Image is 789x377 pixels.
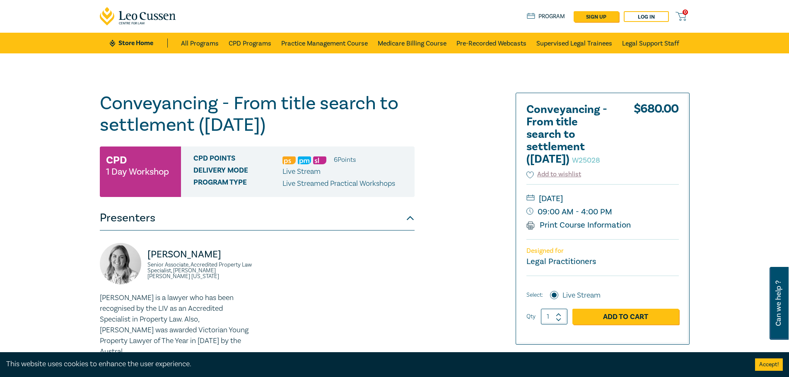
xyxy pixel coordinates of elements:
small: Legal Practitioners [526,256,596,267]
button: Accept cookies [755,358,783,371]
span: Program type [193,178,282,189]
a: CPD Programs [229,33,271,53]
a: Legal Support Staff [622,33,679,53]
img: Substantive Law [313,156,326,164]
a: Print Course Information [526,220,631,231]
span: Delivery Mode [193,166,282,177]
small: W25028 [572,156,600,165]
a: Pre-Recorded Webcasts [456,33,526,53]
small: 1 Day Workshop [106,168,169,176]
h3: CPD [106,153,127,168]
p: Designed for [526,247,679,255]
button: Add to wishlist [526,170,581,179]
p: Live Streamed Practical Workshops [282,178,395,189]
small: Senior Associate, Accredited Property Law Specialist, [PERSON_NAME] [PERSON_NAME] [US_STATE] [147,262,252,279]
a: sign up [574,11,619,22]
div: This website uses cookies to enhance the user experience. [6,359,743,370]
div: $ 680.00 [634,103,679,170]
h2: Conveyancing - From title search to settlement ([DATE]) [526,103,618,166]
span: CPD Points [193,154,282,165]
button: Presenters [100,206,415,231]
label: Qty [526,312,536,321]
a: Supervised Legal Trainees [536,33,612,53]
a: Add to Cart [572,309,679,324]
a: Store Home [110,38,167,48]
img: https://s3.ap-southeast-2.amazonaws.com/leo-cussen-store-production-content/Contacts/Lydia%20East... [100,243,141,284]
a: All Programs [181,33,219,53]
span: 0 [683,10,688,15]
li: 6 Point s [334,154,356,165]
p: [PERSON_NAME] [147,248,252,261]
p: [PERSON_NAME] is a lawyer who has been recognised by the LIV as an Accredited Specialist in Prope... [100,293,252,357]
span: Can we help ? [775,272,782,335]
a: Log in [624,11,669,22]
input: 1 [541,309,567,324]
span: Select: [526,291,543,300]
img: Practice Management & Business Skills [298,156,311,164]
small: [DATE] [526,192,679,205]
a: Medicare Billing Course [378,33,446,53]
h1: Conveyancing - From title search to settlement ([DATE]) [100,93,415,136]
small: 09:00 AM - 4:00 PM [526,205,679,219]
a: Practice Management Course [281,33,368,53]
label: Live Stream [562,290,601,301]
a: Program [527,12,565,21]
span: Live Stream [282,167,321,176]
img: Professional Skills [282,156,296,164]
